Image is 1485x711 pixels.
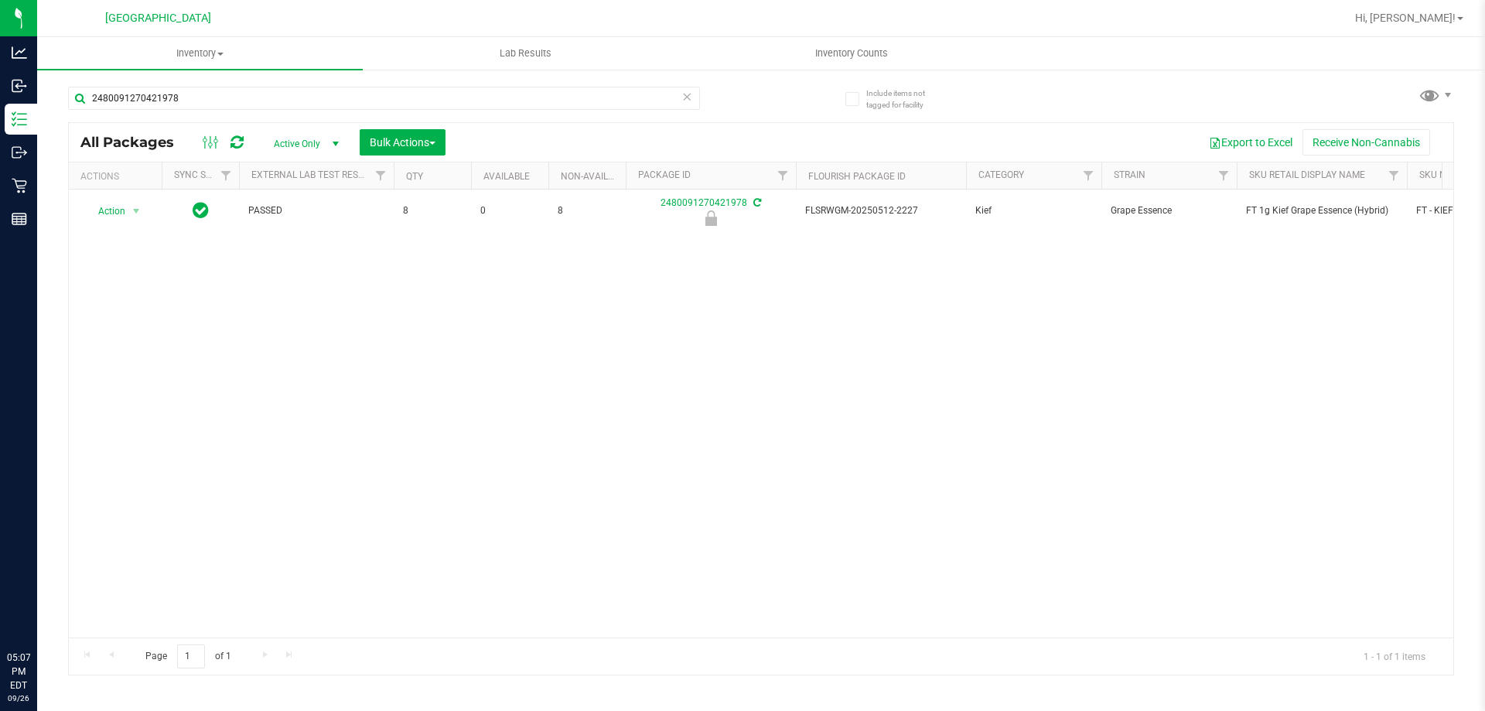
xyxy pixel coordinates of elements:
a: Lab Results [363,37,688,70]
a: Sync Status [174,169,234,180]
div: Actions [80,171,155,182]
inline-svg: Inbound [12,78,27,94]
span: 0 [480,203,539,218]
a: Flourish Package ID [808,171,906,182]
button: Receive Non-Cannabis [1302,129,1430,156]
span: Inventory [37,46,363,60]
a: Non-Available [561,171,630,182]
a: Strain [1114,169,1145,180]
span: In Sync [193,200,209,221]
a: Package ID [638,169,691,180]
inline-svg: Inventory [12,111,27,127]
inline-svg: Reports [12,211,27,227]
inline-svg: Retail [12,178,27,193]
span: Inventory Counts [794,46,909,60]
a: Filter [1076,162,1101,189]
span: FLSRWGM-20250512-2227 [805,203,957,218]
span: Include items not tagged for facility [866,87,944,111]
a: Filter [368,162,394,189]
button: Bulk Actions [360,129,445,156]
a: Qty [406,171,423,182]
span: [GEOGRAPHIC_DATA] [105,12,211,25]
span: FT 1g Kief Grape Essence (Hybrid) [1246,203,1398,218]
p: 05:07 PM EDT [7,651,30,692]
span: Sync from Compliance System [751,197,761,208]
a: Filter [1211,162,1237,189]
span: Page of 1 [132,644,244,668]
a: Inventory [37,37,363,70]
iframe: Resource center [15,587,62,634]
span: PASSED [248,203,384,218]
span: 8 [558,203,616,218]
span: select [127,200,146,222]
span: All Packages [80,134,189,151]
span: Action [84,200,126,222]
span: 1 - 1 of 1 items [1351,644,1438,668]
span: Kief [975,203,1092,218]
a: Category [978,169,1024,180]
a: Filter [770,162,796,189]
span: Clear [681,87,692,107]
a: Filter [213,162,239,189]
a: Sku Retail Display Name [1249,169,1365,180]
a: 2480091270421978 [661,197,747,208]
a: Inventory Counts [688,37,1014,70]
a: Filter [1381,162,1407,189]
p: 09/26 [7,692,30,704]
span: Lab Results [479,46,572,60]
input: 1 [177,644,205,668]
span: Bulk Actions [370,136,435,149]
input: Search Package ID, Item Name, SKU, Lot or Part Number... [68,87,700,110]
a: SKU Name [1419,169,1466,180]
span: 8 [403,203,462,218]
a: External Lab Test Result [251,169,373,180]
span: Grape Essence [1111,203,1227,218]
div: Newly Received [623,210,798,226]
button: Export to Excel [1199,129,1302,156]
span: Hi, [PERSON_NAME]! [1355,12,1456,24]
inline-svg: Outbound [12,145,27,160]
a: Available [483,171,530,182]
inline-svg: Analytics [12,45,27,60]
